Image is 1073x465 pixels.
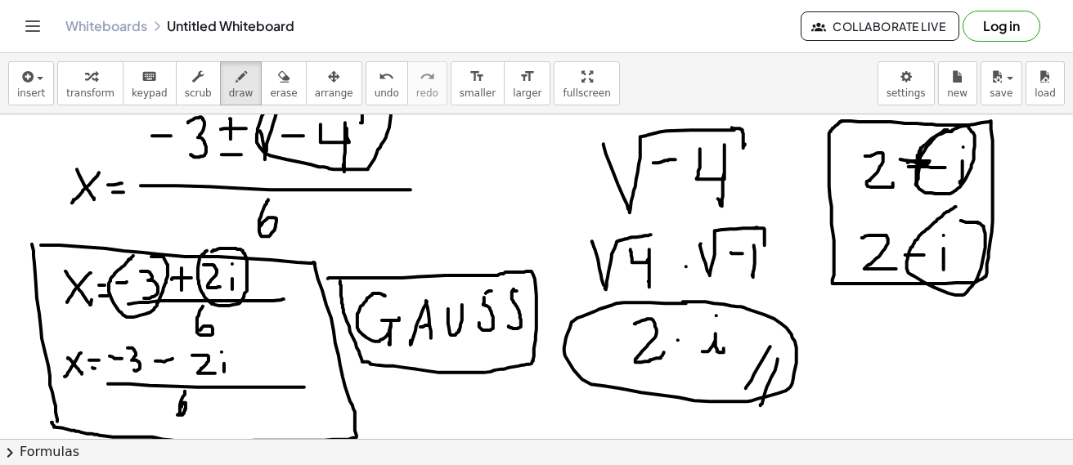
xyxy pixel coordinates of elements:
[938,61,977,105] button: new
[366,61,408,105] button: undoundo
[270,87,297,99] span: erase
[132,87,168,99] span: keypad
[306,61,362,105] button: arrange
[1035,87,1056,99] span: load
[8,61,54,105] button: insert
[947,87,967,99] span: new
[416,87,438,99] span: redo
[513,87,541,99] span: larger
[990,87,1012,99] span: save
[229,87,254,99] span: draw
[315,87,353,99] span: arrange
[469,67,485,87] i: format_size
[375,87,399,99] span: undo
[57,61,123,105] button: transform
[981,61,1022,105] button: save
[261,61,306,105] button: erase
[1026,61,1065,105] button: load
[141,67,157,87] i: keyboard
[176,61,221,105] button: scrub
[460,87,496,99] span: smaller
[220,61,263,105] button: draw
[815,19,945,34] span: Collaborate Live
[963,11,1040,42] button: Log in
[65,18,147,34] a: Whiteboards
[17,87,45,99] span: insert
[563,87,610,99] span: fullscreen
[407,61,447,105] button: redoredo
[887,87,926,99] span: settings
[66,87,114,99] span: transform
[504,61,550,105] button: format_sizelarger
[123,61,177,105] button: keyboardkeypad
[554,61,619,105] button: fullscreen
[379,67,394,87] i: undo
[801,11,959,41] button: Collaborate Live
[420,67,435,87] i: redo
[20,13,46,39] button: Toggle navigation
[519,67,535,87] i: format_size
[451,61,505,105] button: format_sizesmaller
[185,87,212,99] span: scrub
[878,61,935,105] button: settings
